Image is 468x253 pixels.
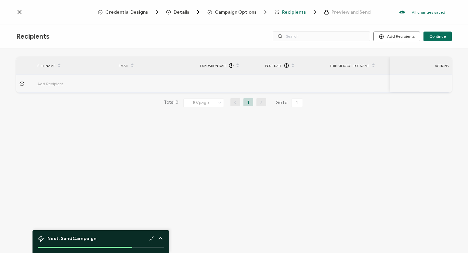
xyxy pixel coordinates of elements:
[183,99,224,107] input: Select
[412,10,445,15] p: All changes saved
[275,9,318,15] span: Recipients
[324,10,370,15] span: Preview and Send
[429,34,446,38] span: Continue
[423,32,452,41] button: Continue
[276,98,304,107] span: Go to
[331,10,370,15] span: Preview and Send
[273,32,370,41] input: Search
[34,60,115,71] div: FULL NAME
[215,10,256,15] span: Campaign Options
[174,10,189,15] span: Details
[47,236,97,241] span: Next: Send
[282,10,306,15] span: Recipients
[37,80,99,87] span: Add Recipient
[115,60,197,71] div: EMAIL
[105,10,148,15] span: Credential Designs
[207,9,269,15] span: Campaign Options
[265,62,282,70] span: Issue Date
[243,98,253,106] li: 1
[327,60,392,71] div: Thinkific Course Name
[373,32,420,41] button: Add Recipients
[16,33,49,41] span: Recipients
[200,62,227,70] span: Expiration Date
[164,98,178,107] span: Total 0
[166,9,201,15] span: Details
[98,9,160,15] span: Credential Designs
[435,222,468,253] iframe: Chat Widget
[98,9,370,15] div: Breadcrumb
[390,62,452,70] div: ACTIONS
[72,236,97,241] b: Campaign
